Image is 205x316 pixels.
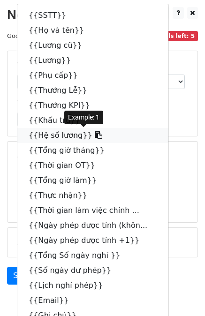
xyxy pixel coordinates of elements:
a: Send [7,267,38,285]
a: {{SSTT}} [17,8,168,23]
a: {{Tổng Số ngày nghỉ }} [17,248,168,263]
a: {{Thực nhận}} [17,188,168,203]
a: {{Ngày phép được tính (khôn... [17,218,168,233]
a: {{Khấu trừ}} [17,113,168,128]
iframe: Chat Widget [158,271,205,316]
a: {{Lịch nghỉ phép}} [17,278,168,293]
a: {{Lương}} [17,53,168,68]
a: {{Họ và tên}} [17,23,168,38]
a: {{Tổng giờ làm}} [17,173,168,188]
a: {{Số ngày dư phép}} [17,263,168,278]
a: {{Thưởng KPI}} [17,98,168,113]
a: {{Hệ số lương}} [17,128,168,143]
a: {{Email}} [17,293,168,308]
a: {{Thưởng Lễ}} [17,83,168,98]
a: {{Lương cũ}} [17,38,168,53]
a: {{Phụ cấp}} [17,68,168,83]
small: Google Sheet: [7,32,99,39]
div: Tiện ích trò chuyện [158,271,205,316]
div: Example: 1 [64,111,103,124]
a: {{Ngày phép được tính +1}} [17,233,168,248]
h2: New Campaign [7,7,198,23]
a: {{Thời gian OT}} [17,158,168,173]
a: {{Tổng giờ tháng}} [17,143,168,158]
a: {{Thời gian làm việc chính ... [17,203,168,218]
